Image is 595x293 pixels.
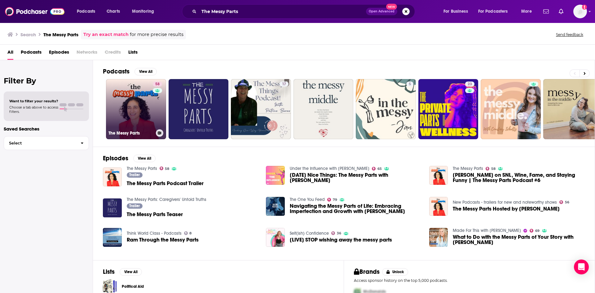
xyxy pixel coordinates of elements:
button: Show profile menu [573,5,587,18]
a: The Messy Parts [453,166,483,171]
a: The Messy Parts [127,166,157,171]
h2: Filter By [4,76,89,85]
p: Saved Searches [4,126,89,132]
button: open menu [517,7,540,16]
a: 23 [465,82,474,87]
button: Select [4,136,89,150]
button: View All [134,68,157,75]
a: 79 [327,198,337,202]
span: 5 [409,81,411,87]
h2: Brands [354,268,380,276]
a: Under the Influence with Jo Piazza [290,166,369,171]
span: New [386,4,397,10]
a: Podcasts [21,47,42,60]
a: Episodes [49,47,69,60]
span: 79 [333,198,337,201]
div: Search podcasts, credits, & more... [188,4,421,19]
a: 58 [486,167,496,171]
span: Navigating the Messy Parts of Life: Embracing Imperfection and Growth with [PERSON_NAME] [290,203,422,214]
span: More [521,7,532,16]
span: 56 [565,201,569,204]
img: User Profile [573,5,587,18]
a: Political Aid [122,283,144,290]
img: Sunday Nice Things: The Messy Parts with Katie Sturino [266,166,285,185]
img: The Messy Parts Podcast Trailer [103,167,122,186]
a: 65 [372,167,382,171]
span: [PERSON_NAME] on SNL, Wine, Fame, and Staying Funny | The Messy Parts Podcast #6 [453,172,585,183]
img: The Messy Parts Hosted by Maryam Banikarim [429,197,448,216]
a: The Messy Parts Teaser [127,212,183,217]
span: 65 [377,167,382,170]
span: Select [4,141,76,145]
input: Search podcasts, credits, & more... [199,7,366,16]
span: Want to filter your results? [9,99,58,103]
h3: The Messy Parts [108,131,153,136]
span: 58 [155,81,160,87]
img: The Messy Parts Teaser [103,198,122,217]
a: ListsView All [103,268,142,276]
a: 69 [530,229,540,233]
a: 17 [280,82,289,87]
a: Try an exact match [83,31,129,38]
a: 36 [331,231,341,235]
a: 23 [418,79,478,139]
a: All [7,47,13,60]
div: Open Intercom Messenger [574,260,589,274]
button: open menu [439,7,476,16]
span: 36 [337,232,341,235]
a: 58 [160,166,170,170]
span: Choose a tab above to access filters. [9,105,58,114]
a: The Messy Parts Podcast Trailer [127,181,204,186]
a: Lists [128,47,138,60]
a: Ana Gasteyer on SNL, Wine, Fame, and Staying Funny | The Messy Parts Podcast #6 [429,166,448,185]
button: Open AdvancedNew [366,8,397,15]
a: PodcastsView All [103,68,157,75]
span: Open Advanced [369,10,394,13]
a: The Messy Parts: Caregivers' Untold Truths [127,197,206,202]
button: View All [120,268,142,276]
a: Sunday Nice Things: The Messy Parts with Katie Sturino [290,172,422,183]
a: 58The Messy Parts [106,79,166,139]
img: Ram Through the Messy Parts [103,228,122,247]
img: [LIVE] STOP wishing away the messy parts [266,228,285,247]
span: Trailer [129,173,140,177]
span: Logged in as LTsub [573,5,587,18]
a: Ram Through the Messy Parts [127,237,199,242]
a: [LIVE] STOP wishing away the messy parts [290,237,392,242]
h3: Search [20,32,36,38]
span: The Messy Parts Hosted by [PERSON_NAME] [453,206,560,211]
a: Self(ish) Confidence [290,231,329,236]
a: Show notifications dropdown [556,6,566,17]
a: The Messy Parts Hosted by Maryam Banikarim [453,206,560,211]
a: Think World Class - Podcasts [127,231,182,236]
span: 58 [165,167,169,170]
button: open menu [474,7,517,16]
h2: Episodes [103,154,128,162]
span: For Podcasters [478,7,508,16]
a: 56 [559,200,569,204]
span: For Business [443,7,468,16]
span: Charts [107,7,120,16]
svg: Add a profile image [582,5,587,10]
a: Navigating the Messy Parts of Life: Embracing Imperfection and Growth with Josh Radnor [266,197,285,216]
a: 58 [153,82,162,87]
img: What to Do with the Messy Parts of Your Story with Toni Collier [429,228,448,247]
a: Ana Gasteyer on SNL, Wine, Fame, and Staying Funny | The Messy Parts Podcast #6 [453,172,585,183]
button: Unlock [382,268,408,276]
img: Podchaser - Follow, Share and Rate Podcasts [5,6,64,17]
span: [DATE] Nice Things: The Messy Parts with [PERSON_NAME] [290,172,422,183]
a: Show notifications dropdown [541,6,551,17]
h2: Podcasts [103,68,130,75]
